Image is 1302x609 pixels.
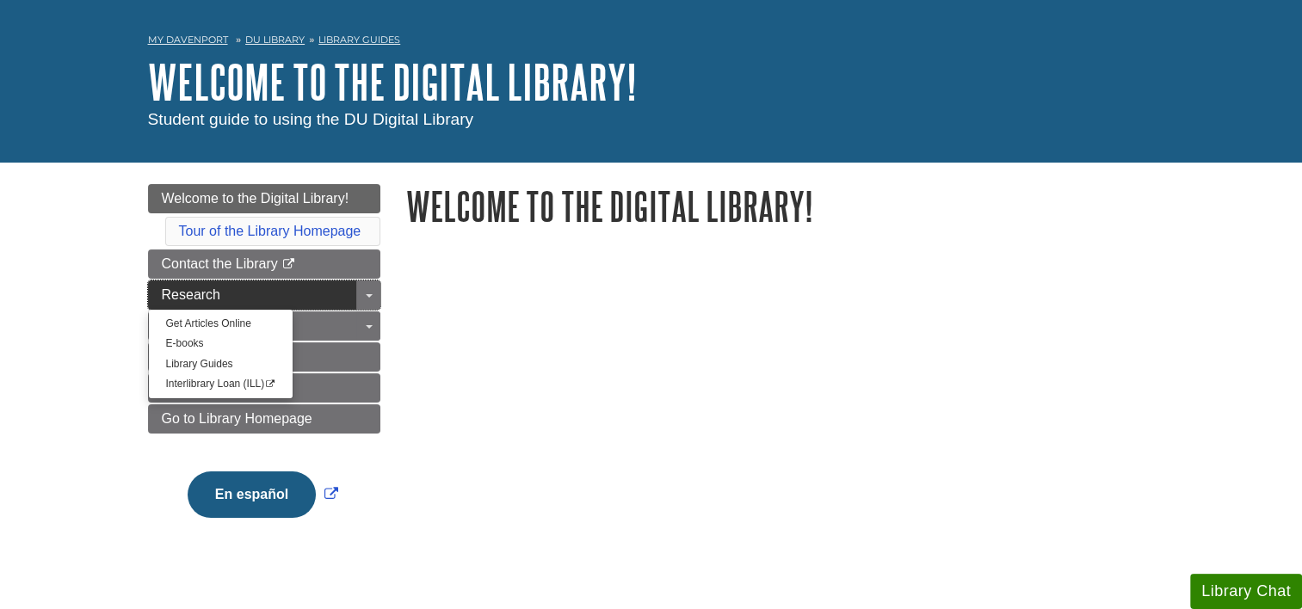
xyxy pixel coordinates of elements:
[179,224,361,238] a: Tour of the Library Homepage
[406,184,1155,228] h1: Welcome to the Digital Library!
[162,191,349,206] span: Welcome to the Digital Library!
[183,487,342,501] a: Link opens in new window
[162,411,312,426] span: Go to Library Homepage
[148,28,1155,56] nav: breadcrumb
[148,184,380,547] div: Guide Page Menu
[148,249,380,279] a: Contact the Library
[148,33,228,47] a: My Davenport
[149,374,293,394] a: Interlibrary Loan (ILL)
[149,314,293,334] a: Get Articles Online
[149,334,293,354] a: E-books
[148,184,380,213] a: Welcome to the Digital Library!
[318,34,400,46] a: Library Guides
[148,280,380,310] a: Research
[245,34,305,46] a: DU Library
[188,471,316,518] button: En español
[1190,574,1302,609] button: Library Chat
[148,110,474,128] span: Student guide to using the DU Digital Library
[162,256,278,271] span: Contact the Library
[281,259,296,270] i: This link opens in a new window
[149,354,293,374] a: Library Guides
[148,404,380,434] a: Go to Library Homepage
[148,55,637,108] a: Welcome to the Digital Library!
[162,287,220,302] span: Research
[264,379,275,388] i: This link opens in a new window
